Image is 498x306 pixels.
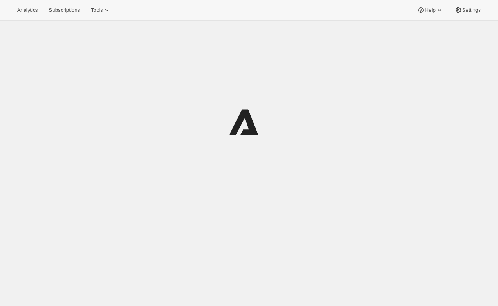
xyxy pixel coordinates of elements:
button: Tools [86,5,115,16]
span: Settings [462,7,481,13]
button: Help [412,5,448,16]
button: Subscriptions [44,5,85,16]
span: Tools [91,7,103,13]
span: Analytics [17,7,38,13]
span: Help [425,7,435,13]
button: Analytics [12,5,42,16]
button: Settings [450,5,486,16]
span: Subscriptions [49,7,80,13]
